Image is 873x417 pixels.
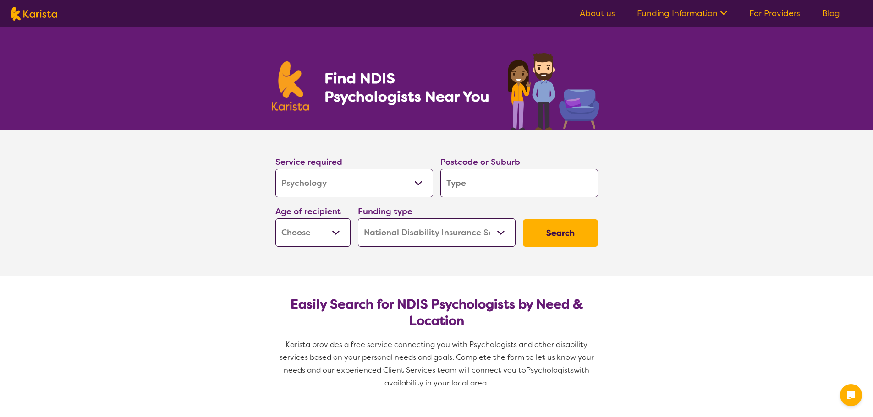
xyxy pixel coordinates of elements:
h1: Find NDIS Psychologists Near You [324,69,494,106]
span: Psychologists [526,365,574,375]
img: psychology [505,49,602,130]
label: Age of recipient [275,206,341,217]
a: Blog [822,8,840,19]
a: Funding Information [637,8,727,19]
img: Karista logo [11,7,57,21]
label: Funding type [358,206,412,217]
span: Karista provides a free service connecting you with Psychologists and other disability services b... [280,340,596,375]
label: Postcode or Suburb [440,157,520,168]
button: Search [523,219,598,247]
label: Service required [275,157,342,168]
a: About us [580,8,615,19]
img: Karista logo [272,61,309,111]
a: For Providers [749,8,800,19]
input: Type [440,169,598,197]
h2: Easily Search for NDIS Psychologists by Need & Location [283,296,591,329]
